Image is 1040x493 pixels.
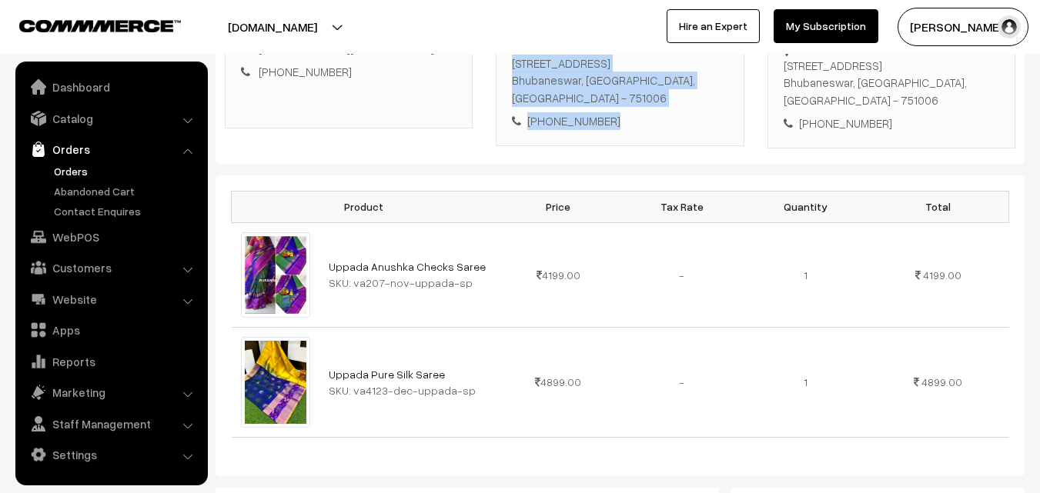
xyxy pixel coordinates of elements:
[921,375,962,388] span: 4899.00
[50,183,202,199] a: Abandoned Cart
[535,375,581,388] span: 4899.00
[784,115,999,132] div: [PHONE_NUMBER]
[19,316,202,344] a: Apps
[19,135,202,163] a: Orders
[804,375,808,388] span: 1
[259,65,352,78] a: [PHONE_NUMBER]
[241,232,311,318] img: uppada-saree-va207-nov.jpeg
[329,260,486,273] a: Uppada Anushka Checks Saree
[19,410,202,438] a: Staff Management
[774,9,878,43] a: My Subscription
[19,378,202,406] a: Marketing
[19,441,202,468] a: Settings
[512,112,727,130] div: [PHONE_NUMBER]
[497,191,620,222] th: Price
[804,268,808,281] span: 1
[329,368,445,381] a: Uppada Pure Silk Saree
[329,382,487,398] div: SKU: va4123-dec-uppada-sp
[19,20,181,32] img: COMMMERCE
[19,348,202,375] a: Reports
[19,105,202,132] a: Catalog
[329,275,487,291] div: SKU: va207-nov-uppada-sp
[667,9,760,43] a: Hire an Expert
[50,203,202,219] a: Contact Enquires
[232,191,497,222] th: Product
[259,42,434,55] a: [EMAIL_ADDRESS][DOMAIN_NAME]
[620,191,744,222] th: Tax Rate
[174,8,371,46] button: [DOMAIN_NAME]
[512,55,727,107] div: [STREET_ADDRESS] Bhubaneswar, [GEOGRAPHIC_DATA], [GEOGRAPHIC_DATA] - 751006
[620,327,744,437] td: -
[784,57,999,109] div: [STREET_ADDRESS] Bhubaneswar, [GEOGRAPHIC_DATA], [GEOGRAPHIC_DATA] - 751006
[923,268,961,281] span: 4199.00
[50,163,202,179] a: Orders
[620,222,744,327] td: -
[998,15,1021,38] img: user
[241,337,311,428] img: uppada-saree-va4123-jan-1.jpeg
[744,191,868,222] th: Quantity
[19,15,154,34] a: COMMMERCE
[19,254,202,281] a: Customers
[19,223,202,251] a: WebPOS
[19,73,202,101] a: Dashboard
[898,8,1028,46] button: [PERSON_NAME]
[868,191,1009,222] th: Total
[537,268,580,281] span: 4199.00
[19,285,202,313] a: Website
